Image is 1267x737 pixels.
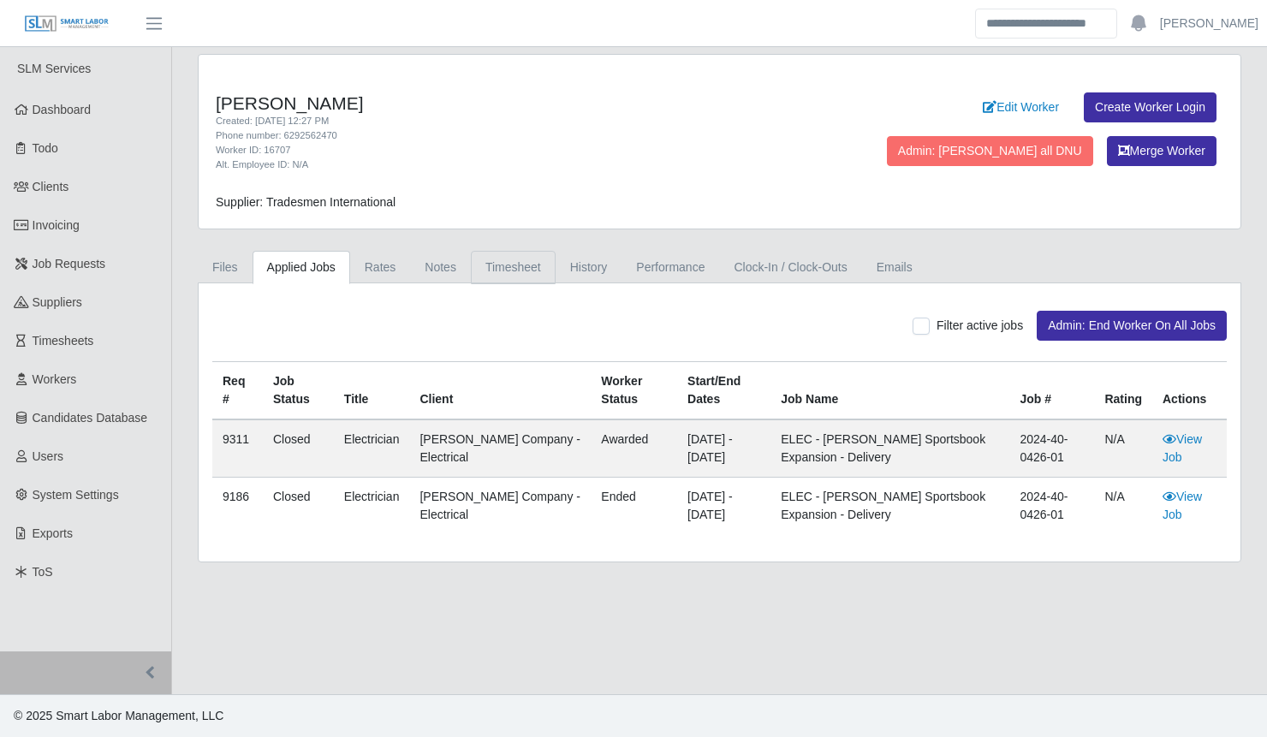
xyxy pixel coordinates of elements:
[24,15,110,33] img: SLM Logo
[33,141,58,155] span: Todo
[410,251,471,284] a: Notes
[334,362,410,420] th: Title
[770,419,1009,478] td: ELEC - [PERSON_NAME] Sportsbook Expansion - Delivery
[770,478,1009,535] td: ELEC - [PERSON_NAME] Sportsbook Expansion - Delivery
[334,478,410,535] td: Electrician
[33,449,64,463] span: Users
[677,478,770,535] td: [DATE] - [DATE]
[33,180,69,193] span: Clients
[33,334,94,348] span: Timesheets
[1009,478,1094,535] td: 2024-40-0426-01
[33,257,106,270] span: Job Requests
[677,362,770,420] th: Start/End Dates
[591,478,677,535] td: ended
[253,251,350,284] a: Applied Jobs
[1009,362,1094,420] th: Job #
[212,419,263,478] td: 9311
[33,565,53,579] span: ToS
[1094,362,1152,420] th: Rating
[212,362,263,420] th: Req #
[975,9,1117,39] input: Search
[719,251,861,284] a: Clock-In / Clock-Outs
[198,251,253,284] a: Files
[1163,490,1202,521] a: View Job
[33,103,92,116] span: Dashboard
[212,478,263,535] td: 9186
[216,114,793,128] div: Created: [DATE] 12:27 PM
[409,362,591,420] th: Client
[263,362,334,420] th: Job Status
[1152,362,1227,420] th: Actions
[556,251,622,284] a: History
[33,411,148,425] span: Candidates Database
[33,488,119,502] span: System Settings
[263,419,334,478] td: Closed
[591,419,677,478] td: awarded
[33,295,82,309] span: Suppliers
[677,419,770,478] td: [DATE] - [DATE]
[33,526,73,540] span: Exports
[409,478,591,535] td: [PERSON_NAME] Company - Electrical
[1160,15,1258,33] a: [PERSON_NAME]
[216,92,793,114] h4: [PERSON_NAME]
[770,362,1009,420] th: Job Name
[1009,419,1094,478] td: 2024-40-0426-01
[33,218,80,232] span: Invoicing
[263,478,334,535] td: Closed
[14,709,223,722] span: © 2025 Smart Labor Management, LLC
[591,362,677,420] th: Worker Status
[972,92,1070,122] a: Edit Worker
[216,195,396,209] span: Supplier: Tradesmen International
[1163,432,1202,464] a: View Job
[1094,419,1152,478] td: N/A
[216,143,793,158] div: Worker ID: 16707
[1037,311,1227,341] button: Admin: End Worker On All Jobs
[33,372,77,386] span: Workers
[1094,478,1152,535] td: N/A
[862,251,927,284] a: Emails
[334,419,410,478] td: Electrician
[409,419,591,478] td: [PERSON_NAME] Company - Electrical
[622,251,719,284] a: Performance
[216,158,793,172] div: Alt. Employee ID: N/A
[216,128,793,143] div: Phone number: 6292562470
[471,251,556,284] a: Timesheet
[937,318,1023,332] span: Filter active jobs
[1107,136,1216,166] button: Merge Worker
[1084,92,1216,122] a: Create Worker Login
[887,136,1093,166] button: Admin: [PERSON_NAME] all DNU
[17,62,91,75] span: SLM Services
[350,251,411,284] a: Rates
